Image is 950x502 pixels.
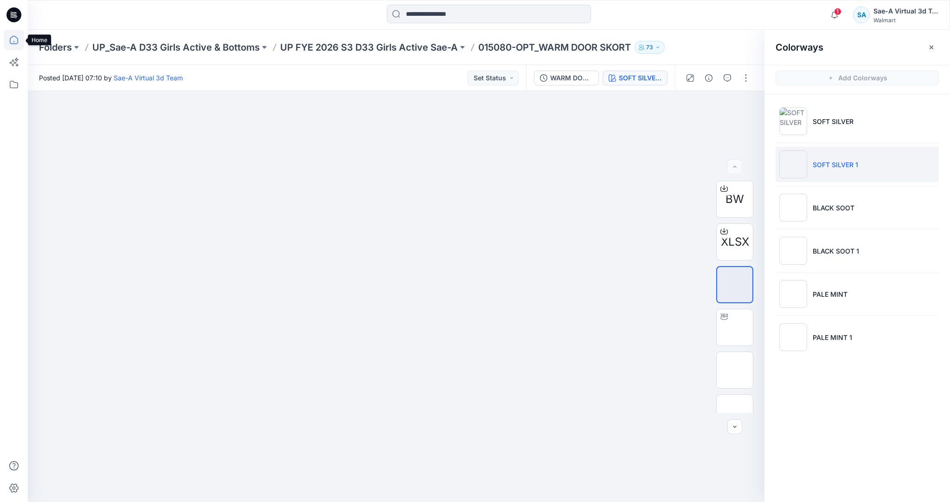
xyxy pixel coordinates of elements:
[725,191,744,208] span: BW
[779,237,807,265] img: BLACK SOOT 1
[39,41,72,54] a: Folders
[813,332,852,342] p: PALE MINT 1
[779,150,807,178] img: SOFT SILVER 1
[779,280,807,308] img: PALE MINT
[92,41,260,54] a: UP_Sae-A D33 Girls Active & Bottoms
[813,203,854,213] p: BLACK SOOT
[813,289,847,299] p: PALE MINT
[813,246,859,256] p: BLACK SOOT 1
[550,73,593,83] div: WARM DOOR SKORT-OPT_SAEA_112624
[39,73,183,83] span: Posted [DATE] 07:10 by
[813,117,854,126] p: SOFT SILVER
[478,41,631,54] p: 015080-OPT_WARM DOOR SKORT
[646,42,653,52] p: 73
[779,107,807,135] img: SOFT SILVER
[873,17,938,24] div: Walmart
[779,323,807,351] img: PALE MINT 1
[721,234,749,250] span: XLSX
[603,71,668,85] button: SOFT SILVER 1
[776,42,823,53] h2: Colorways
[114,74,183,82] a: Sae-A Virtual 3d Team
[534,71,599,85] button: WARM DOOR SKORT-OPT_SAEA_112624
[873,6,938,17] div: Sae-A Virtual 3d Team
[280,41,458,54] a: UP FYE 2026 S3 D33 Girls Active Sae-A
[619,73,661,83] div: SOFT SILVER 1
[834,8,841,15] span: 1
[701,71,716,85] button: Details
[779,194,807,222] img: BLACK SOOT
[635,41,665,54] button: 73
[813,160,858,170] p: SOFT SILVER 1
[853,7,870,23] div: SA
